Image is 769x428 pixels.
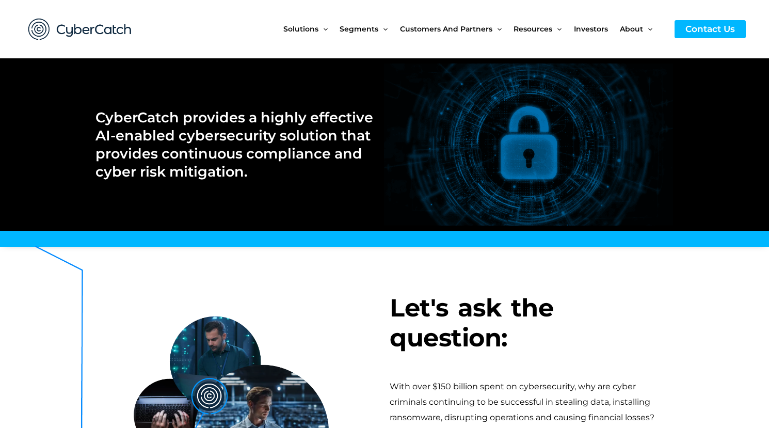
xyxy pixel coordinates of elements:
span: Solutions [283,7,318,51]
span: Customers and Partners [400,7,492,51]
span: Resources [514,7,552,51]
span: Menu Toggle [378,7,388,51]
span: Menu Toggle [492,7,502,51]
a: Contact Us [675,20,746,38]
nav: Site Navigation: New Main Menu [283,7,664,51]
h2: CyberCatch provides a highly effective AI-enabled cybersecurity solution that provides continuous... [95,108,374,181]
span: Menu Toggle [552,7,562,51]
span: Menu Toggle [643,7,652,51]
div: With over $150 billion spent on cybersecurity, why are cyber criminals continuing to be successfu... [390,379,674,426]
a: Investors [574,7,620,51]
span: About [620,7,643,51]
h3: Let's ask the question: [390,293,674,353]
span: Menu Toggle [318,7,328,51]
img: CyberCatch [18,8,142,51]
span: Segments [340,7,378,51]
span: Investors [574,7,608,51]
